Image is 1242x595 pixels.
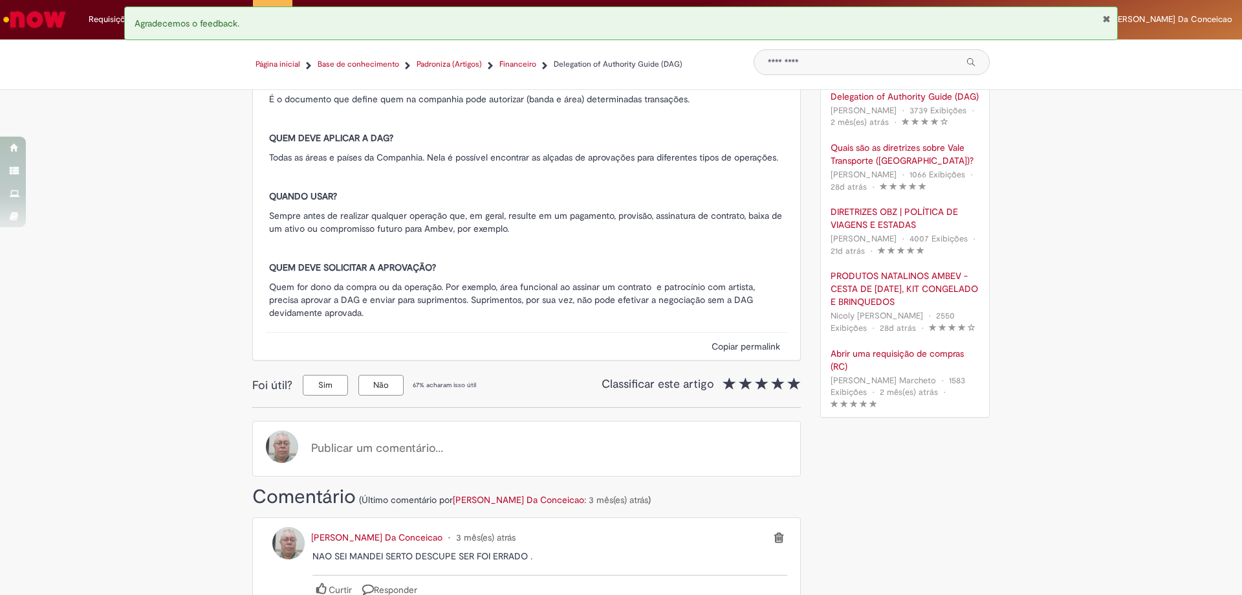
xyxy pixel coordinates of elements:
span: [PERSON_NAME] Da Conceicao [1110,14,1232,25]
span: • [445,532,453,543]
span: 21d atrás [831,245,865,256]
span: [PERSON_NAME] [831,169,897,180]
time: 02/09/2025 17:11:00 [880,322,916,333]
button: Sim, este artigo foi útil [303,375,348,396]
button: Fechar Notificação [1102,14,1111,24]
span: 1583 Exibições [831,375,965,398]
time: 09/09/2025 12:52:42 [831,245,865,256]
span: • [891,113,899,131]
a: [PERSON_NAME] Da Conceicao [453,494,584,506]
strong: QUANDO USAR? [269,190,337,202]
span: 28d atrás [831,181,867,192]
span: 4007 Exibições [910,233,968,244]
h2: Comentário [252,484,356,510]
button: Não, este artigo não foi útil [358,375,404,396]
a: Página inicial [256,59,300,70]
span: • [941,383,948,401]
span: • [869,319,877,337]
a: Padroniza (Artigos) [417,59,482,70]
button: Publicar um comentário... [307,440,447,458]
p: Sempre antes de realizar qualquer operação que, em geral, resulte em um pagamento, provisão, assi... [269,209,784,235]
div: Este artigo foi útil? [295,378,406,390]
span: 28d atrás [880,322,916,333]
span: 2 mês(es) atrás [880,387,938,398]
p: Quem for dono da compra ou da operação. Por exemplo, área funcional ao assinar um contrato e patr... [269,280,784,319]
span: • [969,102,977,119]
span: • [970,230,978,247]
span: Classificar este artigo [723,377,801,394]
span: Agradecemos o feedback. [135,17,239,29]
span: 3 mês(es) atrás [589,494,648,506]
div: Artigos Mais Úteis [821,84,990,418]
span: • [867,242,875,260]
span: Delegation of Authority Guide (DAG) [554,59,682,69]
span: 3 mês(es) atrás [456,532,516,543]
a: Jorge Luiz Ribeiro Da Conceicao perfil [266,442,298,453]
span: 2550 Exibições [831,310,955,333]
span: • [968,166,975,183]
span: • [926,307,933,324]
strong: QUEM DEVE SOLICITAR A APROVAÇÃO? [269,262,436,273]
a: Delegation of Authority Guide (DAG) [831,90,980,103]
span: [PERSON_NAME] [831,233,897,244]
a: Abrir uma requisição de compras (RC) [831,347,980,373]
time: 04/08/2025 15:44:51 [831,117,889,128]
span: [PERSON_NAME] Da Conceicao [305,532,442,543]
strong: QUEM DEVE APLICAR A DAG? [269,132,393,144]
span: Nicoly [PERSON_NAME] [831,310,923,321]
span: (Último comentário por : [359,494,586,506]
span: ) [359,494,651,506]
span: • [869,383,877,401]
span: • [899,166,907,183]
span: • [899,230,907,247]
time: 29/07/2025 17:40:52 [880,387,938,398]
span: Classificar este artigo [602,377,714,392]
time: 29/06/2025 05:05:26 [589,494,648,506]
time: 02/09/2025 17:11:20 [831,181,867,192]
a: Quais são as diretrizes sobre Vale Transporte ([GEOGRAPHIC_DATA])? [831,141,980,167]
time: 29/06/2025 05:05:26 [456,532,516,543]
span: • [919,319,926,337]
img: ServiceNow [1,6,68,32]
span: [PERSON_NAME] Marcheto [831,375,936,386]
span: • [939,372,946,389]
a: [PERSON_NAME] Da Conceicao [305,532,445,543]
a: Base de conhecimento [318,59,399,70]
a: DIRETRIZES OBZ | POLÍTICA DE VIAGENS E ESTADAS [831,205,980,231]
span: 2 mês(es) atrás [831,117,889,128]
p: NAO SEI MANDEI SERTO DESCUPE SER FOI ERRADO . [312,550,787,562]
span: 3739 Exibições [910,105,966,116]
span: 1066 Exibições [910,169,965,180]
a: Financeiro [499,59,536,70]
button: Copiar permalink [708,339,784,354]
span: [PERSON_NAME] [831,105,897,116]
button: Excluir Comentário [770,530,787,548]
p: É o documento que define quem na companhia pode autorizar (banda e área) determinadas transações. [269,93,784,106]
a: PRODUTOS NATALINOS AMBEV - CESTA DE [DATE], KIT CONGELADO E BRINQUEDOS [831,269,980,308]
span: 67% acharam isso útil [406,381,476,390]
span: • [899,102,907,119]
span: Requisições [89,13,134,26]
span: Foi útil? [252,378,292,393]
span: • [869,178,877,196]
p: Todas as áreas e países da Companhia. Nela é possível encontrar as alçadas de aprovações para dif... [269,151,784,164]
